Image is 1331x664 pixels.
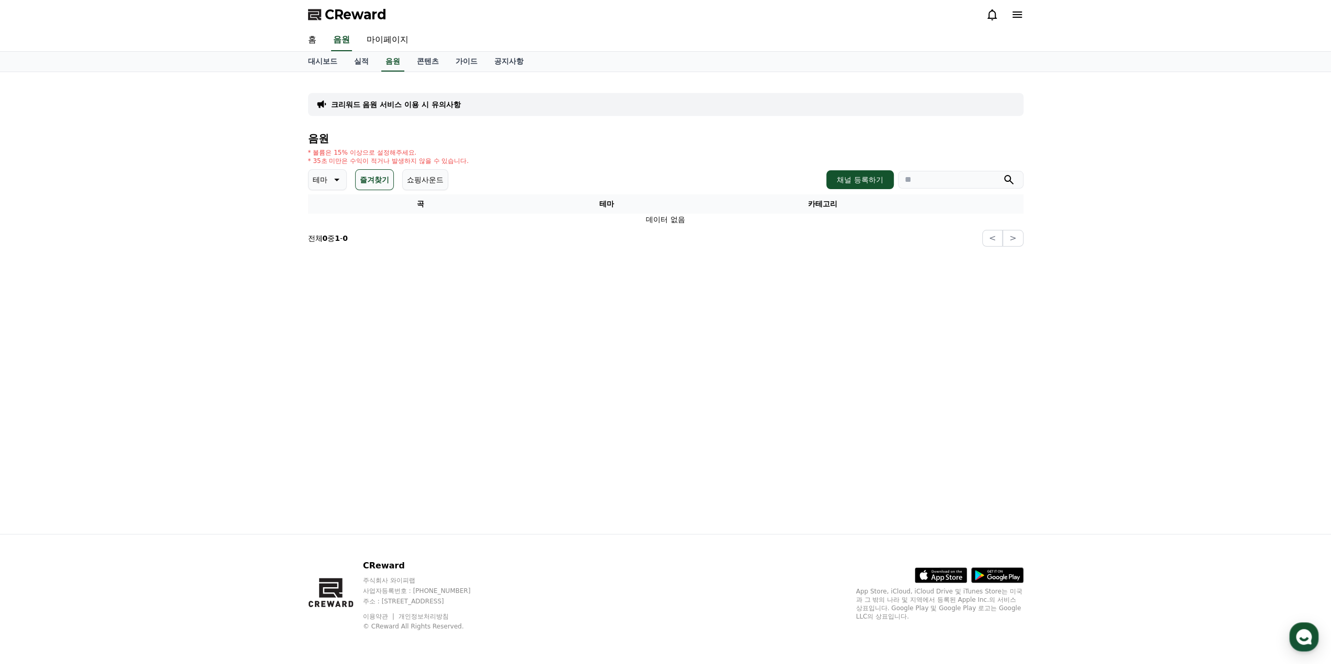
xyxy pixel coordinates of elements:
[533,194,680,214] th: 테마
[323,234,328,242] strong: 0
[447,52,486,72] a: 가이드
[363,587,491,595] p: 사업자등록번호 : [PHONE_NUMBER]
[308,194,533,214] th: 곡
[381,52,404,72] a: 음원
[308,6,386,23] a: CReward
[402,169,448,190] button: 쇼핑사운드
[363,597,491,605] p: 주소 : [STREET_ADDRESS]
[308,233,348,243] p: 전체 중 -
[162,347,174,355] span: 설정
[300,52,346,72] a: 대시보드
[363,576,491,585] p: 주식회사 와이피랩
[313,172,327,187] p: 테마
[331,29,352,51] a: 음원
[355,169,394,190] button: 즐겨찾기
[856,587,1023,621] p: App Store, iCloud, iCloud Drive 및 iTunes Store는 미국과 그 밖의 나라 및 지역에서 등록된 Apple Inc.의 서비스 상표입니다. Goo...
[33,347,39,355] span: 홈
[826,170,893,189] button: 채널 등록하기
[135,331,201,357] a: 설정
[308,148,469,157] p: * 볼륨은 15% 이상으로 설정해주세요.
[308,169,347,190] button: 테마
[363,622,491,631] p: © CReward All Rights Reserved.
[408,52,447,72] a: 콘텐츠
[3,331,69,357] a: 홈
[308,214,1023,226] td: 데이터 없음
[399,613,449,620] a: 개인정보처리방침
[363,613,396,620] a: 이용약관
[325,6,386,23] span: CReward
[300,29,325,51] a: 홈
[486,52,532,72] a: 공지사항
[308,133,1023,144] h4: 음원
[96,347,108,356] span: 대화
[680,194,965,214] th: 카테고리
[982,230,1003,247] button: <
[343,234,348,242] strong: 0
[346,52,377,72] a: 실적
[363,560,491,572] p: CReward
[331,99,461,110] a: 크리워드 음원 서비스 이용 시 유의사항
[308,157,469,165] p: * 35초 미만은 수익이 적거나 발생하지 않을 수 있습니다.
[358,29,417,51] a: 마이페이지
[69,331,135,357] a: 대화
[335,234,340,242] strong: 1
[1003,230,1023,247] button: >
